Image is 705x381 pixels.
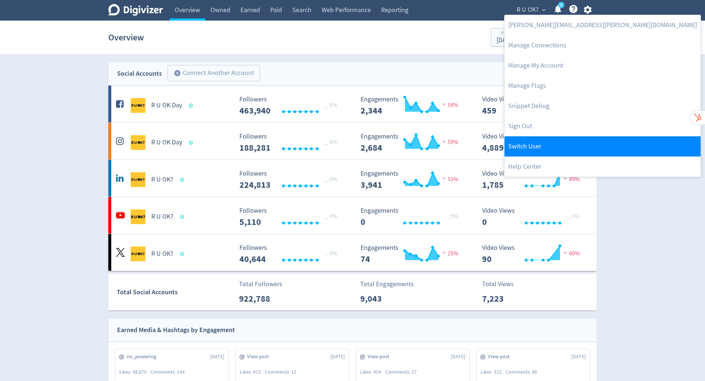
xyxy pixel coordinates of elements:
[505,35,701,55] a: Manage Connections
[505,76,701,96] a: Manage Flags
[505,136,701,157] a: Switch User
[505,157,701,177] a: Help Center
[505,96,701,116] a: Snippet Debug
[505,116,701,136] a: Log out
[505,15,701,35] a: [PERSON_NAME][EMAIL_ADDRESS][PERSON_NAME][DOMAIN_NAME]
[505,55,701,76] a: Manage My Account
